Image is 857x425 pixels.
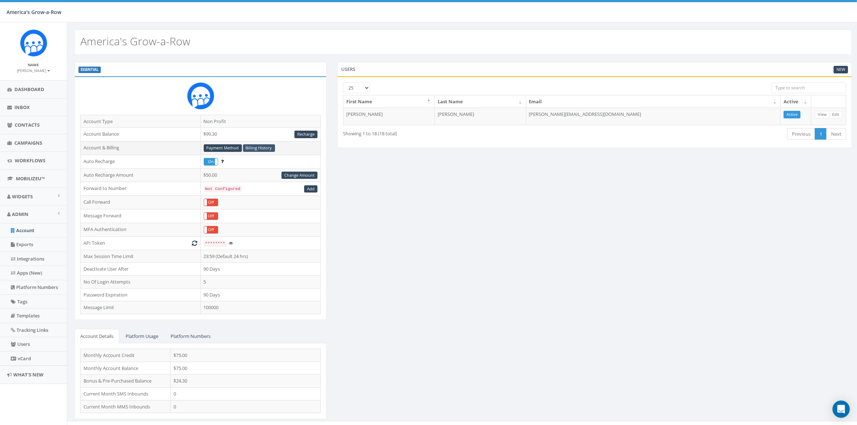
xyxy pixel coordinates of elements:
a: Edit [829,111,842,118]
a: Platform Usage [120,329,164,344]
td: $75.00 [171,349,321,362]
td: Deactivate User After [81,263,201,276]
td: Message Limit [81,301,201,314]
td: 0 [171,400,321,413]
th: First Name: activate to sort column descending [343,95,435,108]
td: Current Month MMS Inbounds [81,400,171,413]
div: Showing 1 to 18 (18 total) [343,127,546,137]
td: Account Balance [81,128,201,141]
td: Auto Recharge [81,155,201,168]
a: Active [784,111,800,118]
span: Enable to prevent campaign failure. [221,158,224,164]
h2: America's Grow-a-Row [80,35,190,47]
span: Workflows [15,157,45,164]
a: Account Details [75,329,119,344]
label: Off [204,199,218,206]
a: Previous [787,128,815,140]
td: Message Forward [81,209,201,223]
span: What's New [13,371,44,378]
label: On [204,158,218,165]
a: 1 [815,128,827,140]
td: No Of Login Attempts [81,276,201,289]
div: OnOff [204,158,218,166]
span: MobilizeU™ [16,175,45,182]
a: Next [826,128,846,140]
td: Auto Recharge Amount [81,168,201,182]
th: Email: activate to sort column ascending [526,95,781,108]
img: Rally_Corp_Icon.png [20,30,47,56]
th: Last Name: activate to sort column ascending [435,95,526,108]
input: Type to search [771,82,846,93]
a: [PERSON_NAME] [17,67,50,73]
td: $99.30 [200,128,321,141]
a: Billing History [243,144,275,152]
div: Users [337,62,852,76]
div: OnOff [204,226,218,234]
td: $24.30 [171,375,321,388]
span: Widgets [12,193,33,200]
span: Dashboard [14,86,44,92]
td: Non Profit [200,115,321,128]
td: Forward to Number [81,182,201,196]
a: Recharge [294,131,317,138]
td: Call Forward [81,196,201,209]
code: Not Configured [204,186,242,192]
a: View [815,111,830,118]
div: OnOff [204,212,218,220]
a: Platform Numbers [165,329,216,344]
a: New [834,66,848,73]
td: [PERSON_NAME] [343,108,435,125]
label: Off [204,226,218,233]
td: 0 [171,387,321,400]
td: MFA Authentication [81,223,201,237]
div: OnOff [204,199,218,206]
td: $75.00 [171,362,321,375]
span: Inbox [14,104,30,110]
span: Contacts [15,122,40,128]
img: Rally_Corp_Icon.png [187,82,214,109]
td: Monthly Account Credit [81,349,171,362]
td: Current Month SMS Inbounds [81,387,171,400]
span: America's Grow-a-Row [6,9,61,15]
td: [PERSON_NAME][EMAIL_ADDRESS][DOMAIN_NAME] [526,108,781,125]
div: Open Intercom Messenger [833,401,850,418]
th: Active: activate to sort column ascending [781,95,811,108]
small: Name [28,62,39,67]
a: Payment Method [204,144,242,152]
td: 90 Days [200,263,321,276]
td: Password Expiration [81,288,201,301]
td: Account Type [81,115,201,128]
td: 100000 [200,301,321,314]
span: Campaigns [14,140,42,146]
td: 90 Days [200,288,321,301]
label: Off [204,213,218,220]
td: $50.00 [200,168,321,182]
td: 23:59 (Default 24 hrs) [200,250,321,263]
td: [PERSON_NAME] [435,108,526,125]
td: Monthly Account Balance [81,362,171,375]
td: Bonus & Pre-Purchased Balance [81,375,171,388]
span: Admin [12,211,28,217]
small: [PERSON_NAME] [17,68,50,73]
label: ESSENTIAL [78,67,101,73]
td: API Token [81,237,201,250]
i: Generate New Token [192,241,198,245]
td: Max Session Time Limit [81,250,201,263]
a: Add [304,185,317,193]
a: Change Amount [281,172,317,179]
td: 5 [200,276,321,289]
td: Account & Billing [81,141,201,155]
